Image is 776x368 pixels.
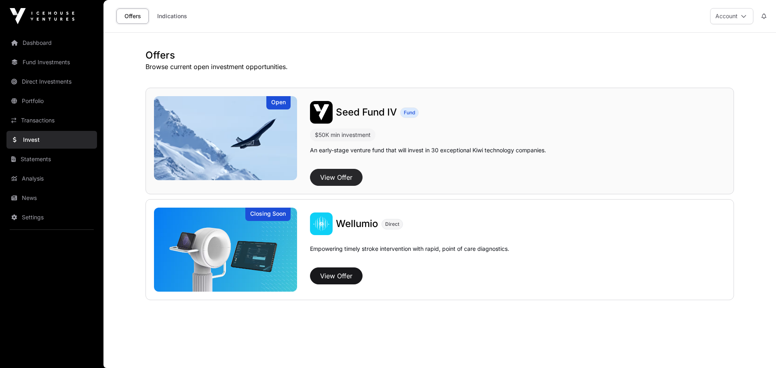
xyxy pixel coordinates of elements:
img: Seed Fund IV [154,96,297,180]
div: Open [266,96,291,109]
a: Seed Fund IV [336,106,397,119]
span: Wellumio [336,218,378,229]
img: Icehouse Ventures Logo [10,8,74,24]
a: Dashboard [6,34,97,52]
button: View Offer [310,169,363,186]
button: View Offer [310,267,363,284]
a: Indications [152,8,192,24]
img: Wellumio [154,208,297,292]
a: Direct Investments [6,73,97,90]
button: Account [710,8,753,24]
img: Seed Fund IV [310,101,333,124]
a: Invest [6,131,97,149]
h1: Offers [145,49,734,62]
p: Browse current open investment opportunities. [145,62,734,71]
div: Closing Soon [245,208,291,221]
p: Empowering timely stroke intervention with rapid, point of care diagnostics. [310,245,509,264]
iframe: Chat Widget [736,329,776,368]
a: Analysis [6,170,97,187]
a: WellumioClosing Soon [154,208,297,292]
a: Transactions [6,111,97,129]
img: Wellumio [310,212,333,235]
a: Wellumio [336,217,378,230]
div: $50K min investment [310,128,375,141]
span: Direct [385,221,399,227]
a: Offers [116,8,149,24]
span: Seed Fund IV [336,106,397,118]
p: An early-stage venture fund that will invest in 30 exceptional Kiwi technology companies. [310,146,546,154]
a: Fund Investments [6,53,97,71]
a: Settings [6,208,97,226]
a: Portfolio [6,92,97,110]
a: Statements [6,150,97,168]
a: Seed Fund IVOpen [154,96,297,180]
div: $50K min investment [315,130,371,140]
a: News [6,189,97,207]
span: Fund [404,109,415,116]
